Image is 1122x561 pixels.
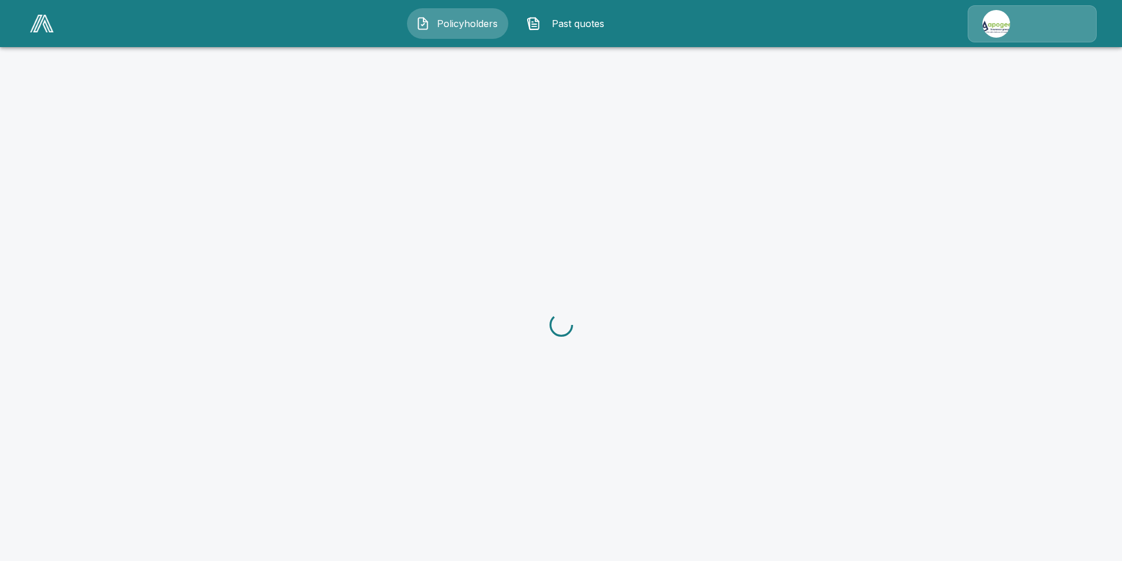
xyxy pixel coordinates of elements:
img: Policyholders Icon [416,16,430,31]
img: AA Logo [30,15,54,32]
button: Past quotes IconPast quotes [518,8,619,39]
img: Past quotes Icon [527,16,541,31]
span: Policyholders [435,16,499,31]
button: Policyholders IconPolicyholders [407,8,508,39]
span: Past quotes [545,16,610,31]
